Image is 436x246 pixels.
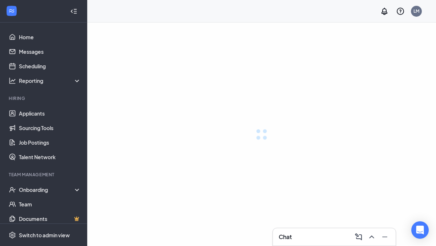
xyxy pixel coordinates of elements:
[19,30,81,44] a: Home
[19,231,70,239] div: Switch to admin view
[380,233,389,241] svg: Minimize
[8,7,15,15] svg: WorkstreamLogo
[19,186,81,193] div: Onboarding
[354,233,363,241] svg: ComposeMessage
[396,7,405,16] svg: QuestionInfo
[19,121,81,135] a: Sourcing Tools
[19,44,81,59] a: Messages
[380,7,389,16] svg: Notifications
[19,211,81,226] a: DocumentsCrown
[19,150,81,164] a: Talent Network
[352,231,364,243] button: ComposeMessage
[367,233,376,241] svg: ChevronUp
[19,77,81,84] div: Reporting
[9,95,80,101] div: Hiring
[9,186,16,193] svg: UserCheck
[411,221,429,239] div: Open Intercom Messenger
[19,197,81,211] a: Team
[19,106,81,121] a: Applicants
[9,231,16,239] svg: Settings
[70,8,77,15] svg: Collapse
[279,233,292,241] h3: Chat
[378,231,390,243] button: Minimize
[365,231,377,243] button: ChevronUp
[9,172,80,178] div: Team Management
[19,59,81,73] a: Scheduling
[9,77,16,84] svg: Analysis
[19,135,81,150] a: Job Postings
[413,8,419,14] div: LM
